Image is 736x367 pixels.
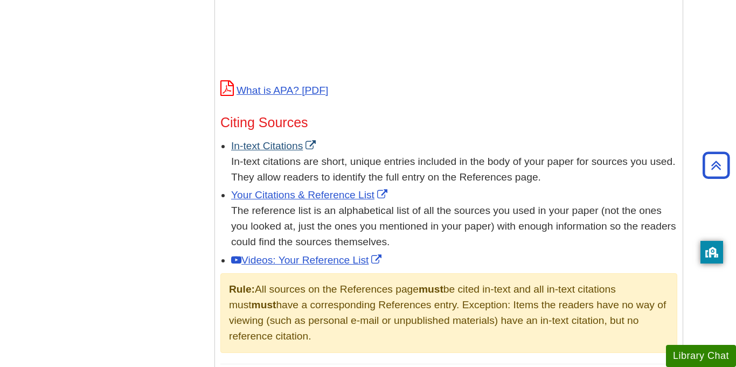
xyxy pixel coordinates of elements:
button: Library Chat [666,345,736,367]
strong: Rule: [229,283,255,295]
h3: Citing Sources [220,115,677,130]
div: In-text citations are short, unique entries included in the body of your paper for sources you us... [231,154,677,185]
strong: must [252,299,276,310]
a: Back to Top [699,158,733,172]
div: All sources on the References page be cited in-text and all in-text citations must have a corresp... [220,273,677,352]
button: privacy banner [700,241,723,264]
div: The reference list is an alphabetical list of all the sources you used in your paper (not the one... [231,203,677,250]
strong: must [419,283,443,295]
a: What is APA? [220,85,328,96]
a: Link opens in new window [231,254,384,266]
a: Link opens in new window [231,140,318,151]
a: Link opens in new window [231,189,390,200]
